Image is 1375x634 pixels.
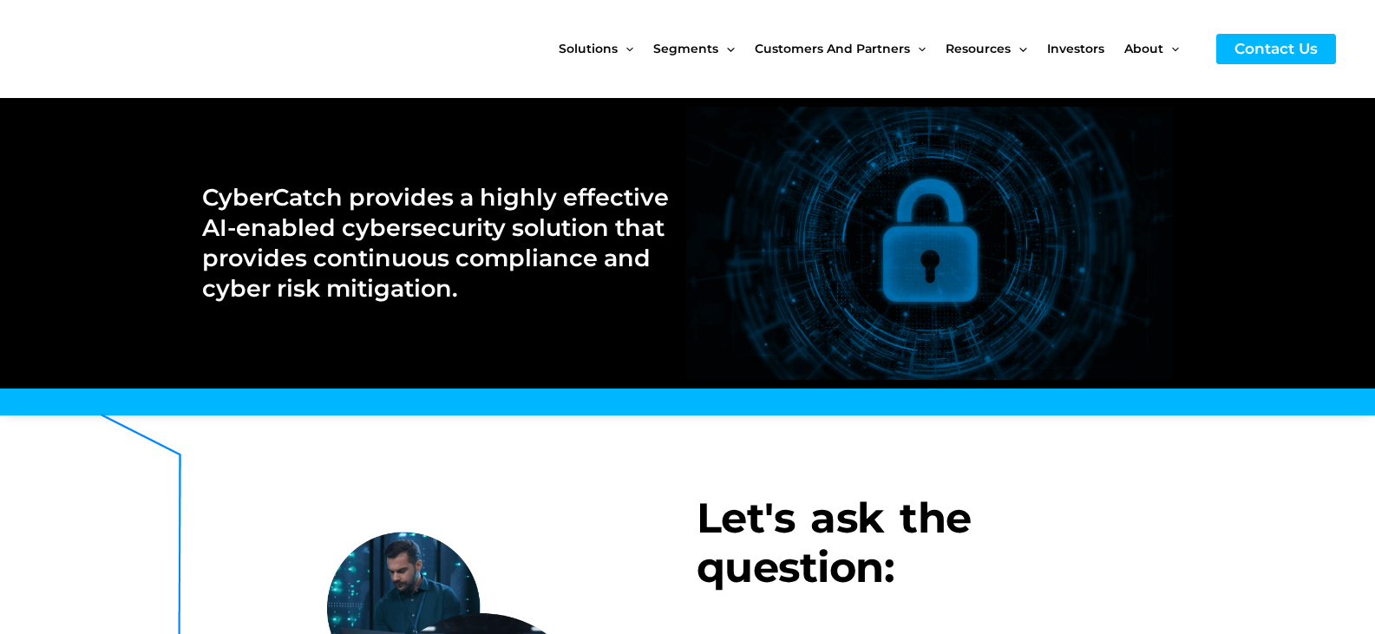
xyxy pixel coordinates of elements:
[718,12,734,85] span: Menu Toggle
[697,493,1174,593] h3: Let's ask the question:
[1047,12,1124,85] a: Investors
[1124,12,1163,85] span: About
[559,12,1199,85] nav: Site Navigation: New Main Menu
[618,12,633,85] span: Menu Toggle
[1163,12,1179,85] span: Menu Toggle
[202,182,670,304] h2: CyberCatch provides a highly effective AI-enabled cybersecurity solution that provides continuous...
[1216,34,1336,64] a: Contact Us
[1047,12,1104,85] span: Investors
[30,13,239,85] img: CyberCatch
[1011,12,1026,85] span: Menu Toggle
[653,12,718,85] span: Segments
[559,12,618,85] span: Solutions
[910,12,926,85] span: Menu Toggle
[755,12,910,85] span: Customers and Partners
[946,12,1011,85] span: Resources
